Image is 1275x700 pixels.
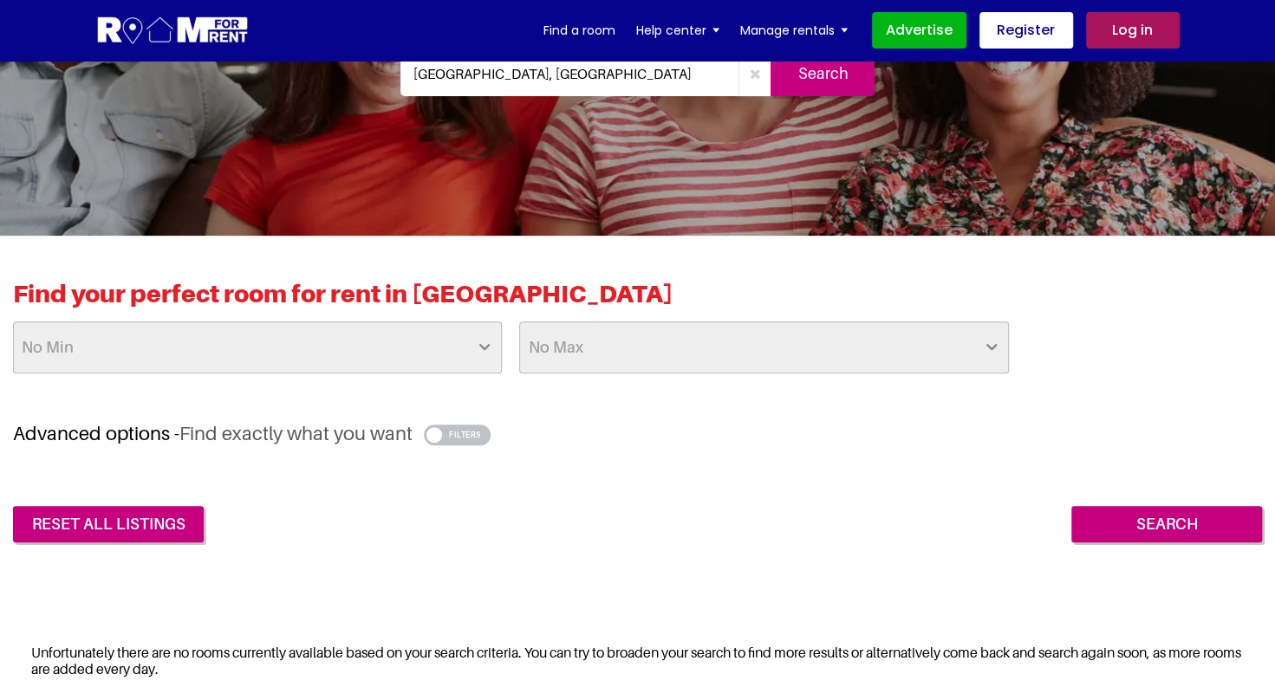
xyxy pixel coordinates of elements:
[13,633,1262,689] div: Unfortunately there are no rooms currently available based on your search criteria. You can try t...
[1071,506,1262,542] input: Search
[1086,12,1180,49] a: Log in
[979,12,1073,49] a: Register
[13,279,1262,321] h2: Find your perfect room for rent in [GEOGRAPHIC_DATA]
[872,12,966,49] a: Advertise
[400,51,739,96] input: Where do you want to live. Search by town or postcode
[13,506,204,542] a: reset all listings
[740,17,848,43] a: Manage rentals
[543,17,615,43] a: Find a room
[179,422,413,444] span: Find exactly what you want
[96,15,250,47] img: Logo for Room for Rent, featuring a welcoming design with a house icon and modern typography
[771,51,875,96] input: Search
[636,17,719,43] a: Help center
[13,422,1262,445] h3: Advanced options -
